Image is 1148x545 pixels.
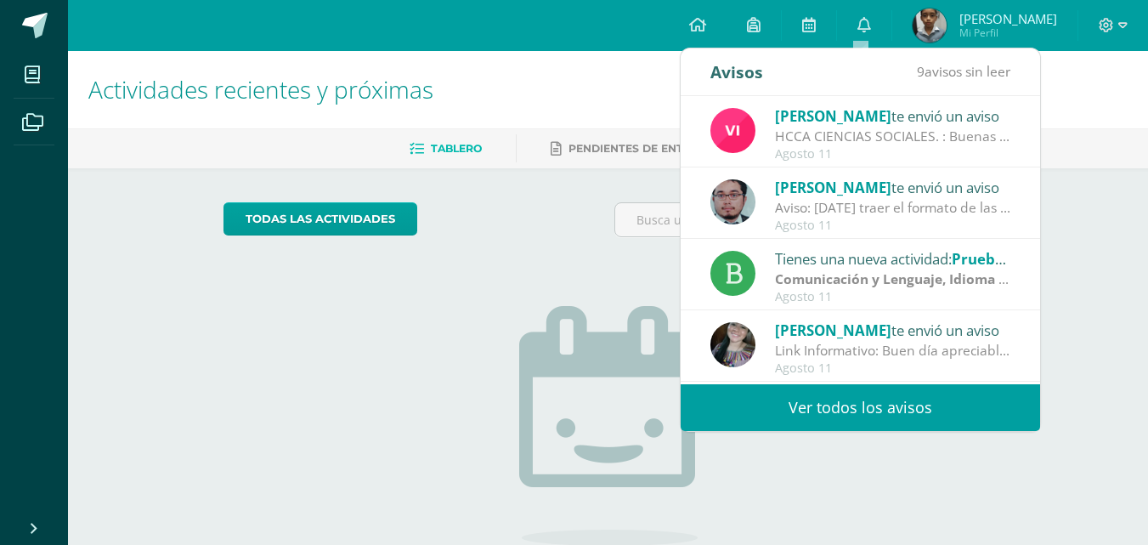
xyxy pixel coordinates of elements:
div: HCCA CIENCIAS SOCIALES. : Buenas tardes a todos, un gusto saludarles. Por este medio envió la HCC... [775,127,1011,146]
div: Tienes una nueva actividad: [775,247,1011,270]
div: te envió un aviso [775,319,1011,341]
div: Agosto 11 [775,219,1011,233]
strong: Comunicación y Lenguaje, Idioma Español [775,270,1050,288]
span: 9 [917,62,925,81]
img: 8322e32a4062cfa8b237c59eedf4f548.png [710,322,755,367]
span: Prueba de logro [952,249,1064,269]
img: b3e9e708a5629e4d5d9c659c76c00622.png [913,9,947,43]
div: Avisos [710,48,763,95]
div: Aviso: Mañana traer el formato de las Grecas terminaremos en clase [775,198,1011,218]
input: Busca una actividad próxima aquí... [615,203,992,236]
img: bd6d0aa147d20350c4821b7c643124fa.png [710,108,755,153]
span: [PERSON_NAME] [775,106,891,126]
div: | Prueba de Logro [775,270,1011,289]
div: Agosto 11 [775,147,1011,162]
span: Actividades recientes y próximas [88,73,433,105]
span: Pendientes de entrega [568,142,714,155]
a: Ver todos los avisos [681,384,1040,431]
span: Mi Perfil [959,26,1057,40]
a: todas las Actividades [223,202,417,236]
div: te envió un aviso [775,105,1011,127]
span: Tablero [431,142,482,155]
div: Agosto 11 [775,290,1011,304]
span: [PERSON_NAME] [775,321,891,340]
div: Agosto 11 [775,361,1011,376]
span: avisos sin leer [917,62,1010,81]
a: Pendientes de entrega [551,135,714,162]
span: [PERSON_NAME] [775,178,891,197]
div: Link Informativo: Buen día apreciables estudiantes, es un gusto dirigirme a ustedes en este inici... [775,341,1011,360]
img: 5fac68162d5e1b6fbd390a6ac50e103d.png [710,179,755,224]
span: [PERSON_NAME] [959,10,1057,27]
div: te envió un aviso [775,176,1011,198]
a: Tablero [410,135,482,162]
